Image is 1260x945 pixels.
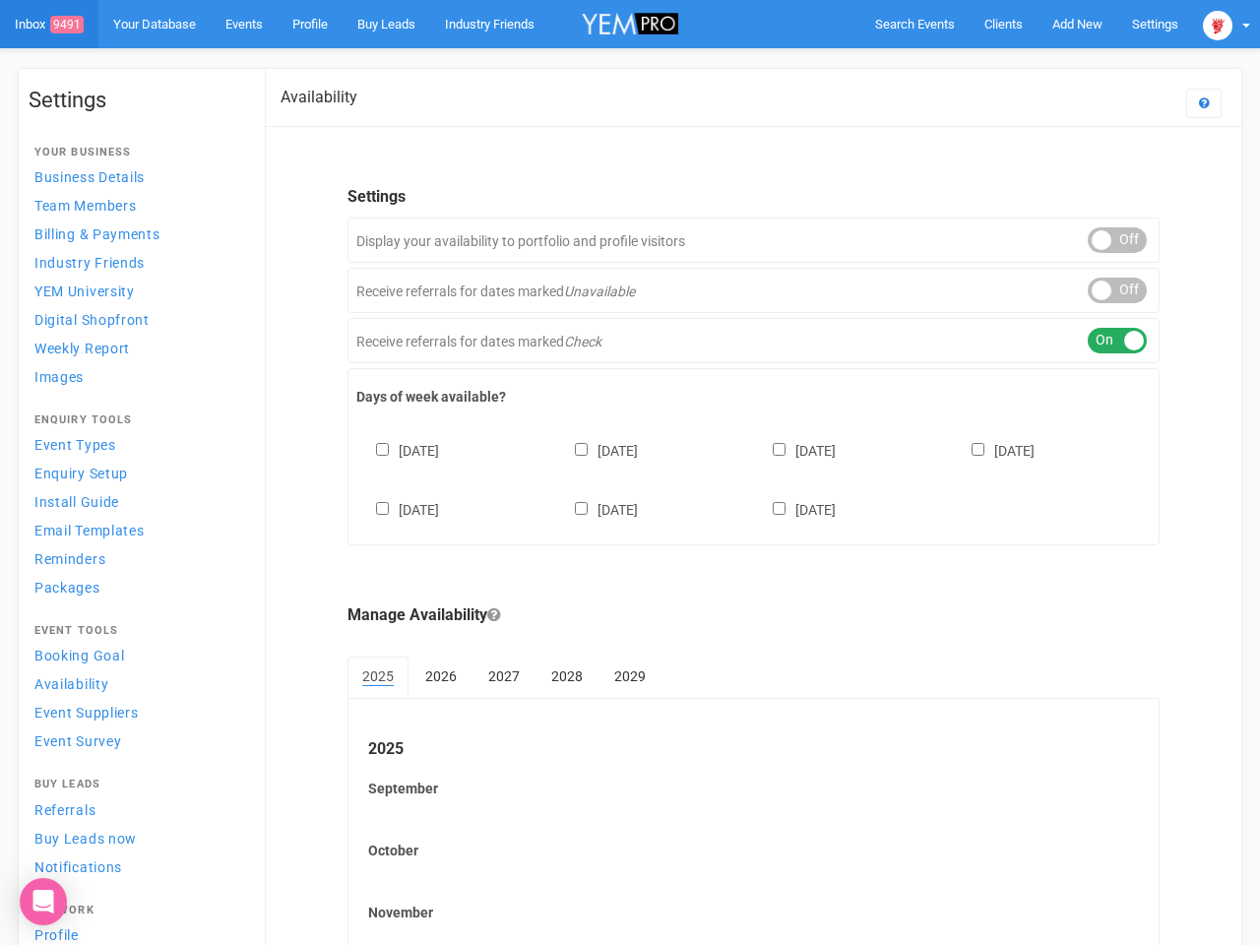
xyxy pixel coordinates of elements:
[564,283,635,299] em: Unavailable
[410,657,472,696] a: 2026
[29,306,245,333] a: Digital Shopfront
[29,363,245,390] a: Images
[34,705,139,721] span: Event Suppliers
[34,580,100,596] span: Packages
[575,502,588,515] input: [DATE]
[34,226,160,242] span: Billing & Payments
[29,727,245,754] a: Event Survey
[29,89,245,112] h1: Settings
[753,439,836,461] label: [DATE]
[29,796,245,823] a: Referrals
[34,905,239,916] h4: Network
[356,439,439,461] label: [DATE]
[34,859,122,875] span: Notifications
[34,523,145,538] span: Email Templates
[347,186,1160,209] legend: Settings
[1052,17,1102,31] span: Add New
[29,278,245,304] a: YEM University
[34,147,239,158] h4: Your Business
[555,439,638,461] label: [DATE]
[347,318,1160,363] div: Receive referrals for dates marked
[29,545,245,572] a: Reminders
[34,466,128,481] span: Enquiry Setup
[34,648,124,663] span: Booking Goal
[347,268,1160,313] div: Receive referrals for dates marked
[29,670,245,697] a: Availability
[1203,11,1232,40] img: open-uri20250107-2-1pbi2ie
[29,249,245,276] a: Industry Friends
[281,89,357,106] h2: Availability
[29,825,245,851] a: Buy Leads now
[984,17,1023,31] span: Clients
[34,198,136,214] span: Team Members
[347,604,1160,627] legend: Manage Availability
[34,414,239,426] h4: Enquiry Tools
[29,517,245,543] a: Email Templates
[29,163,245,190] a: Business Details
[34,283,135,299] span: YEM University
[34,312,150,328] span: Digital Shopfront
[773,502,786,515] input: [DATE]
[555,498,638,520] label: [DATE]
[773,443,786,456] input: [DATE]
[536,657,598,696] a: 2028
[753,498,836,520] label: [DATE]
[34,494,119,510] span: Install Guide
[29,488,245,515] a: Install Guide
[34,341,130,356] span: Weekly Report
[29,699,245,725] a: Event Suppliers
[376,443,389,456] input: [DATE]
[29,460,245,486] a: Enquiry Setup
[599,657,661,696] a: 2029
[50,16,84,33] span: 9491
[356,387,1151,407] label: Days of week available?
[952,439,1035,461] label: [DATE]
[29,192,245,219] a: Team Members
[473,657,535,696] a: 2027
[376,502,389,515] input: [DATE]
[356,498,439,520] label: [DATE]
[34,369,84,385] span: Images
[29,642,245,668] a: Booking Goal
[34,169,145,185] span: Business Details
[20,878,67,925] div: Open Intercom Messenger
[564,334,601,349] em: Check
[575,443,588,456] input: [DATE]
[368,903,1139,922] label: November
[34,733,121,749] span: Event Survey
[875,17,955,31] span: Search Events
[34,676,108,692] span: Availability
[368,841,1139,860] label: October
[34,551,105,567] span: Reminders
[34,625,239,637] h4: Event Tools
[368,738,1139,761] legend: 2025
[29,853,245,880] a: Notifications
[34,437,116,453] span: Event Types
[347,218,1160,263] div: Display your availability to portfolio and profile visitors
[34,779,239,790] h4: Buy Leads
[29,335,245,361] a: Weekly Report
[29,431,245,458] a: Event Types
[972,443,984,456] input: [DATE]
[29,220,245,247] a: Billing & Payments
[29,574,245,600] a: Packages
[368,779,1139,798] label: September
[347,657,409,698] a: 2025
